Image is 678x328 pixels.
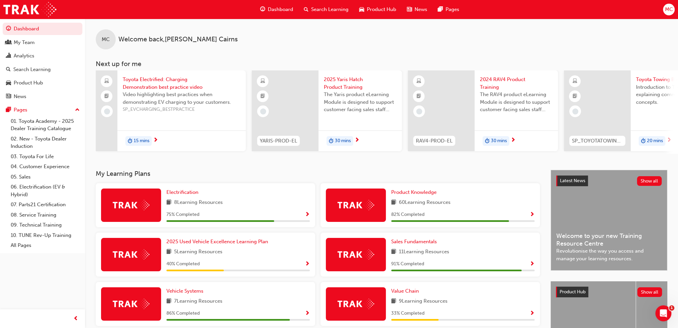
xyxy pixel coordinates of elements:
a: 09. Technical Training [8,220,82,230]
a: All Pages [8,240,82,251]
span: duration-icon [641,137,646,145]
div: Search Learning [13,66,51,73]
span: 91 % Completed [391,260,424,268]
span: 1 [669,305,674,311]
span: Show Progress [305,261,310,267]
img: Trak [113,299,149,309]
span: duration-icon [485,137,490,145]
span: 30 mins [335,137,351,145]
span: Vehicle Systems [166,288,203,294]
span: booktick-icon [260,92,265,101]
span: next-icon [511,137,516,143]
span: 15 mins [134,137,149,145]
span: learningRecordVerb_NONE-icon [572,108,578,114]
div: My Team [14,39,35,46]
span: MC [102,36,110,43]
span: chart-icon [6,53,11,59]
a: 03. Toyota For Life [8,151,82,162]
span: Toyota Electrified: Charging Demonstration best practice video [123,76,240,91]
span: Pages [446,6,459,13]
a: Latest NewsShow all [556,176,662,186]
button: Show Progress [530,260,535,268]
a: 10. TUNE Rev-Up Training [8,230,82,241]
span: 30 mins [491,137,507,145]
button: Show all [637,287,662,297]
span: 7 Learning Resources [174,297,222,306]
span: book-icon [166,199,171,207]
span: book-icon [166,297,171,306]
span: 60 Learning Resources [399,199,451,207]
button: Show Progress [305,309,310,318]
span: book-icon [391,248,396,256]
img: Trak [3,2,56,17]
a: 06. Electrification (EV & Hybrid) [8,182,82,200]
span: 8 Learning Resources [174,199,223,207]
span: learningRecordVerb_NONE-icon [104,108,110,114]
a: 2025 Used Vehicle Excellence Learning Plan [166,238,271,246]
span: Show Progress [530,212,535,218]
span: laptop-icon [104,77,109,86]
span: 9 Learning Resources [399,297,448,306]
button: Show Progress [305,211,310,219]
a: 01. Toyota Academy - 2025 Dealer Training Catalogue [8,116,82,134]
span: YARIS-PROD-EL [260,137,297,145]
span: Welcome to your new Training Resource Centre [556,232,662,247]
a: Product Hub [3,77,82,89]
img: Trak [337,299,374,309]
span: learningResourceType_ELEARNING-icon [260,77,265,86]
a: pages-iconPages [433,3,465,16]
button: Show Progress [305,260,310,268]
span: Product Knowledge [391,189,437,195]
button: Show all [637,176,662,186]
span: learningRecordVerb_NONE-icon [260,108,266,114]
a: My Team [3,36,82,49]
a: 04. Customer Experience [8,161,82,172]
span: MC [665,6,673,13]
span: Welcome back , [PERSON_NAME] Cairns [118,36,238,43]
a: news-iconNews [402,3,433,16]
button: Pages [3,104,82,116]
span: Video highlighting best practices when demonstrating EV charging to your customers. [123,91,240,106]
span: RAV4-PROD-EL [416,137,453,145]
a: Product Knowledge [391,189,439,196]
span: news-icon [6,94,11,100]
h3: Next up for me [85,60,678,68]
span: Value Chain [391,288,419,294]
a: 07. Parts21 Certification [8,200,82,210]
a: Product HubShow all [556,287,662,297]
span: 20 mins [647,137,663,145]
a: car-iconProduct Hub [354,3,402,16]
span: booktick-icon [417,92,421,101]
span: SP_TOYOTATOWING_0424 [572,137,623,145]
a: YARIS-PROD-EL2025 Yaris Hatch Product TrainingThe Yaris product eLearning Module is designed to s... [252,70,402,151]
span: Revolutionise the way you access and manage your learning resources. [556,247,662,262]
span: next-icon [667,137,672,143]
a: Sales Fundamentals [391,238,440,246]
a: 08. Service Training [8,210,82,220]
span: pages-icon [438,5,443,14]
span: Show Progress [305,212,310,218]
span: 11 Learning Resources [399,248,449,256]
span: learningRecordVerb_NONE-icon [416,108,422,114]
span: search-icon [6,67,11,73]
span: guage-icon [260,5,265,14]
span: learningResourceType_ELEARNING-icon [573,77,577,86]
span: 75 % Completed [166,211,199,219]
span: 5 Learning Resources [174,248,222,256]
span: book-icon [166,248,171,256]
div: Product Hub [14,79,43,87]
img: Trak [113,200,149,210]
span: Electrification [166,189,198,195]
a: Analytics [3,50,82,62]
a: 05. Sales [8,172,82,182]
a: Search Learning [3,63,82,76]
span: car-icon [359,5,364,14]
span: book-icon [391,199,396,207]
span: duration-icon [128,137,132,145]
span: next-icon [355,137,360,143]
span: Show Progress [530,261,535,267]
div: Pages [14,106,27,114]
a: Toyota Electrified: Charging Demonstration best practice videoVideo highlighting best practices w... [96,70,246,151]
a: guage-iconDashboard [255,3,298,16]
